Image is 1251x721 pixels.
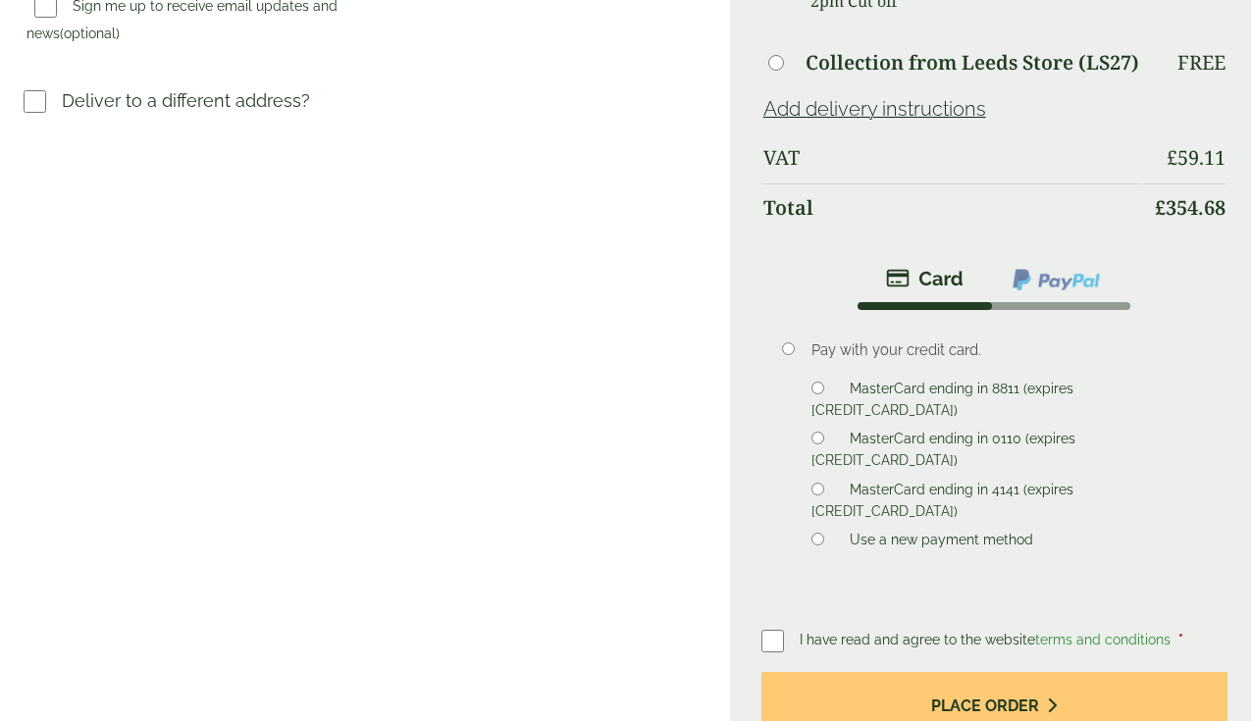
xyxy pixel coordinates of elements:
label: MasterCard ending in 8811 (expires [CREDIT_CARD_DATA]) [811,381,1072,424]
bdi: 354.68 [1155,194,1225,221]
label: MasterCard ending in 0110 (expires [CREDIT_CARD_DATA]) [811,431,1074,474]
span: £ [1155,194,1166,221]
img: stripe.png [886,267,964,290]
label: MasterCard ending in 4141 (expires [CREDIT_CARD_DATA]) [811,482,1072,525]
bdi: 59.11 [1167,144,1225,171]
p: Deliver to a different address? [62,87,310,114]
th: VAT [763,134,1141,181]
th: Total [763,183,1141,232]
a: Add delivery instructions [763,97,986,121]
a: terms and conditions [1035,632,1171,647]
p: Pay with your credit card. [811,339,1197,361]
label: Collection from Leeds Store (LS27) [806,53,1139,73]
img: ppcp-gateway.png [1011,267,1102,292]
span: £ [1167,144,1177,171]
span: (optional) [60,26,120,41]
label: Use a new payment method [842,532,1041,553]
span: I have read and agree to the website [800,632,1174,647]
p: Free [1177,51,1225,75]
abbr: required [1178,632,1183,647]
